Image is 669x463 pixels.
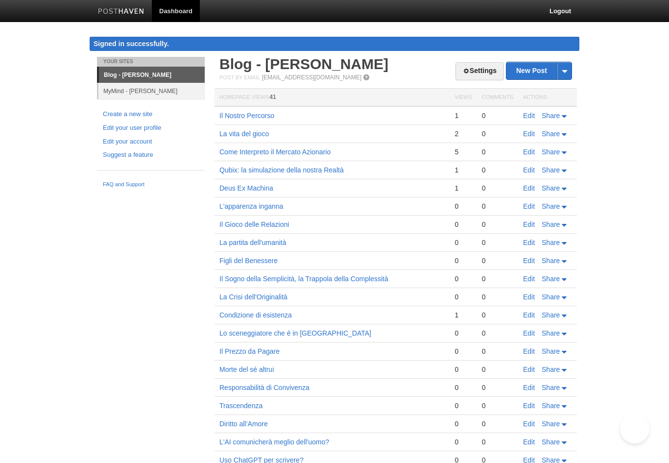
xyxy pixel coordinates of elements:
div: 0 [482,166,513,174]
a: Edit [523,257,535,265]
th: Comments [477,89,518,107]
a: Edit your user profile [103,123,199,133]
div: 0 [482,220,513,229]
a: Edit [523,202,535,210]
a: Edit [523,148,535,156]
span: Share [542,130,560,138]
a: Edit [523,384,535,391]
div: 0 [482,256,513,265]
span: Share [542,275,560,283]
div: 0 [454,365,472,374]
a: Suggest a feature [103,150,199,160]
span: Post by Email [219,74,260,80]
div: 0 [482,347,513,356]
a: Settings [455,62,504,80]
a: Morte del sé altrui [219,366,274,373]
div: 0 [482,365,513,374]
a: Edit [523,166,535,174]
a: Condizione di esistenza [219,311,292,319]
div: 0 [454,256,472,265]
th: Homepage Views [215,89,450,107]
div: 0 [482,383,513,392]
div: 0 [454,438,472,446]
div: 0 [482,184,513,193]
div: 0 [454,401,472,410]
div: 0 [454,329,472,338]
div: 0 [454,202,472,211]
div: 0 [454,238,472,247]
a: Deus Ex Machina [219,184,273,192]
div: 0 [482,202,513,211]
div: 0 [482,274,513,283]
span: Share [542,420,560,428]
a: Edit [523,239,535,246]
a: L'apparenza inganna [219,202,283,210]
a: La vita del gioco [219,130,269,138]
span: Share [542,384,560,391]
a: Edit [523,329,535,337]
a: Edit [523,130,535,138]
span: 41 [269,94,276,100]
a: Il Prezzo da Pagare [219,347,280,355]
li: Your Sites [97,57,205,67]
div: 0 [482,147,513,156]
span: Share [542,239,560,246]
div: 0 [482,111,513,120]
div: 0 [482,401,513,410]
div: 0 [482,419,513,428]
a: Edit [523,311,535,319]
a: Il Nostro Percorso [219,112,274,120]
div: 0 [482,311,513,319]
a: Create a new site [103,109,199,120]
a: MyMind - [PERSON_NAME] [98,83,205,99]
div: 0 [454,292,472,301]
a: Il Gioco delle Relazioni [219,220,289,228]
a: Come Interpreto il Mercato Azionario [219,148,331,156]
a: La Crisi dell'Originalità [219,293,287,301]
div: 1 [454,166,472,174]
span: Share [542,329,560,337]
span: Share [542,166,560,174]
a: Edit [523,293,535,301]
a: Blog - [PERSON_NAME] [99,67,205,83]
div: 1 [454,184,472,193]
a: Edit [523,347,535,355]
a: Edit [523,184,535,192]
span: Share [542,293,560,301]
a: Il Sogno della Semplicità, la Trappola della Complessità [219,275,388,283]
a: New Post [506,62,572,79]
div: Signed in successfully. [90,37,579,51]
th: Actions [518,89,577,107]
div: 0 [482,329,513,338]
a: [EMAIL_ADDRESS][DOMAIN_NAME] [262,74,361,81]
span: Share [542,402,560,410]
span: Share [542,311,560,319]
a: Responsabilità di Convivenza [219,384,310,391]
div: 0 [482,129,513,138]
div: 0 [454,383,472,392]
a: Edit [523,438,535,446]
th: Views [450,89,477,107]
span: Share [542,112,560,120]
span: Share [542,366,560,373]
div: 1 [454,111,472,120]
span: Share [542,202,560,210]
div: 0 [454,274,472,283]
a: FAQ and Support [103,180,199,189]
a: Edit [523,402,535,410]
span: Share [542,148,560,156]
div: 0 [482,292,513,301]
div: 0 [454,347,472,356]
div: 0 [454,220,472,229]
span: Share [542,347,560,355]
a: Edit [523,112,535,120]
a: Diritto all’Amore [219,420,268,428]
a: Edit your account [103,137,199,147]
span: Share [542,184,560,192]
div: 5 [454,147,472,156]
a: Figli del Benessere [219,257,278,265]
div: 1 [454,311,472,319]
a: Blog - [PERSON_NAME] [219,56,388,72]
div: 2 [454,129,472,138]
a: Edit [523,220,535,228]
